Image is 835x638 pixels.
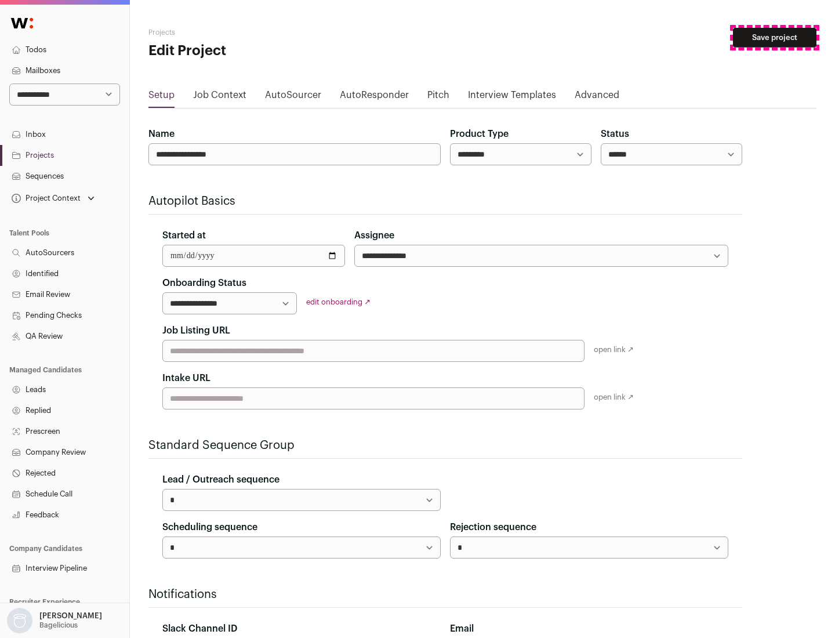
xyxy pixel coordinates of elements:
[39,621,78,630] p: Bagelicious
[148,437,742,454] h2: Standard Sequence Group
[5,608,104,633] button: Open dropdown
[162,229,206,242] label: Started at
[5,12,39,35] img: Wellfound
[450,520,536,534] label: Rejection sequence
[450,622,728,636] div: Email
[148,127,175,141] label: Name
[265,88,321,107] a: AutoSourcer
[162,520,257,534] label: Scheduling sequence
[9,194,81,203] div: Project Context
[148,586,742,603] h2: Notifications
[148,88,175,107] a: Setup
[162,276,246,290] label: Onboarding Status
[148,28,371,37] h2: Projects
[193,88,246,107] a: Job Context
[162,371,210,385] label: Intake URL
[162,324,230,338] label: Job Listing URL
[575,88,619,107] a: Advanced
[39,611,102,621] p: [PERSON_NAME]
[148,42,371,60] h1: Edit Project
[9,190,97,206] button: Open dropdown
[733,28,816,48] button: Save project
[450,127,509,141] label: Product Type
[162,473,279,487] label: Lead / Outreach sequence
[162,622,237,636] label: Slack Channel ID
[601,127,629,141] label: Status
[340,88,409,107] a: AutoResponder
[7,608,32,633] img: nopic.png
[354,229,394,242] label: Assignee
[427,88,449,107] a: Pitch
[306,298,371,306] a: edit onboarding ↗
[148,193,742,209] h2: Autopilot Basics
[468,88,556,107] a: Interview Templates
